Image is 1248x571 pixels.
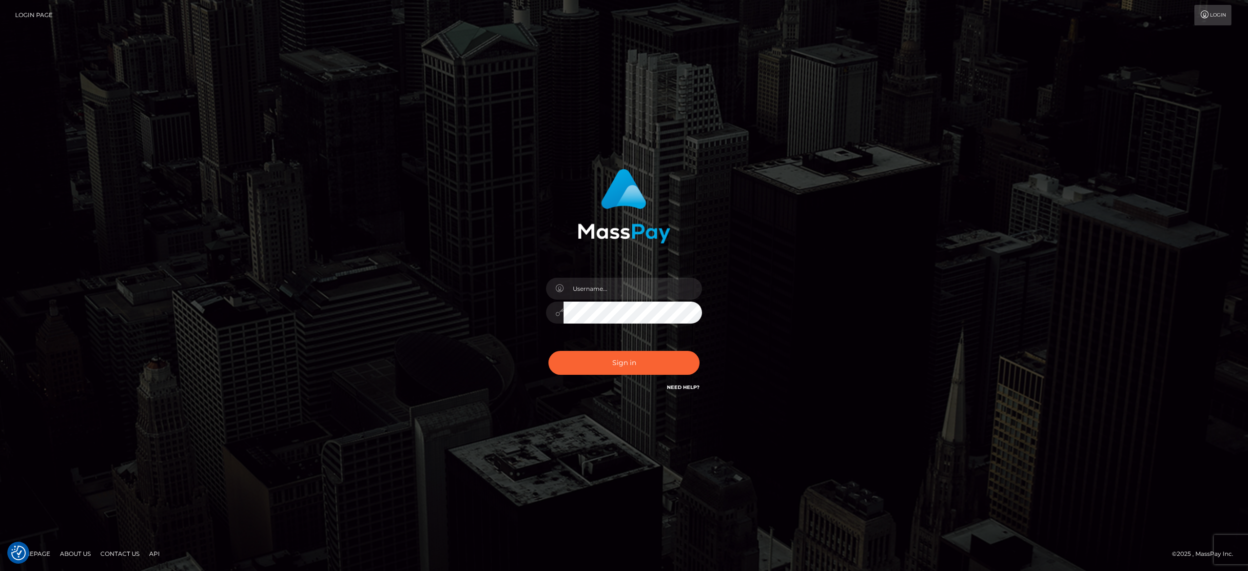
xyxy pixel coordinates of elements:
a: Login [1194,5,1231,25]
img: MassPay Login [578,169,670,244]
button: Consent Preferences [11,546,26,560]
div: © 2025 , MassPay Inc. [1172,549,1241,559]
a: Contact Us [97,546,143,561]
a: Need Help? [667,384,700,390]
img: Revisit consent button [11,546,26,560]
button: Sign in [548,351,700,375]
a: About Us [56,546,95,561]
input: Username... [564,278,702,300]
a: Homepage [11,546,54,561]
a: Login Page [15,5,53,25]
a: API [145,546,164,561]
